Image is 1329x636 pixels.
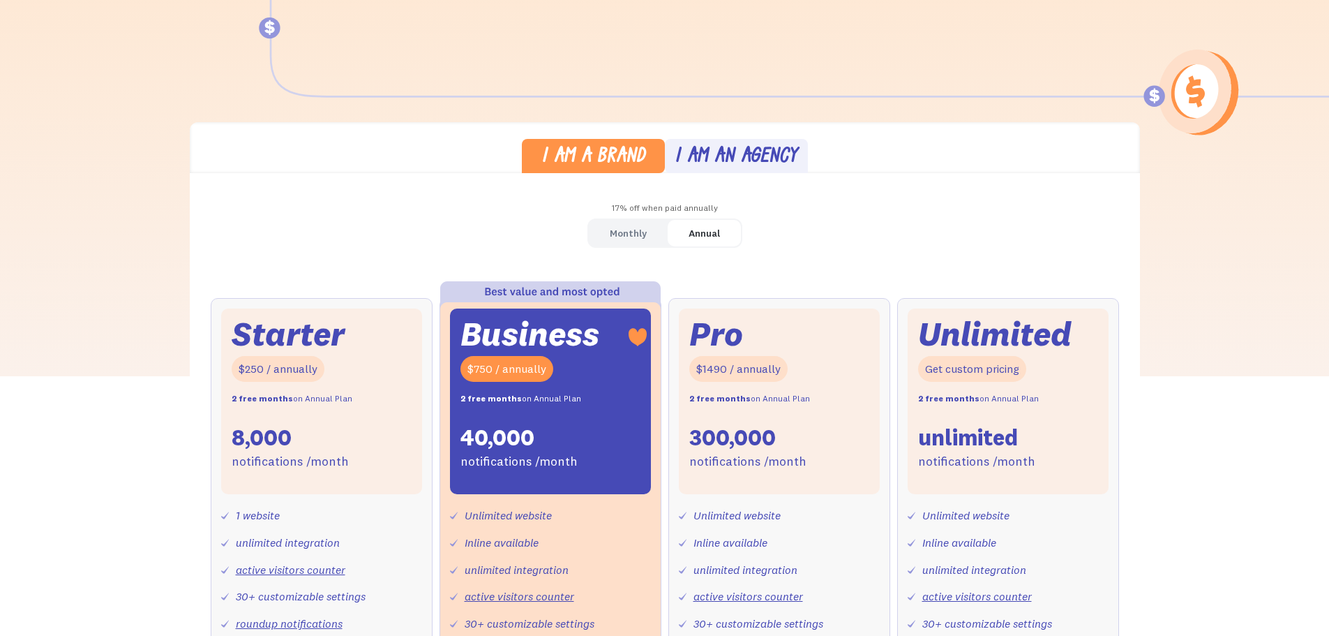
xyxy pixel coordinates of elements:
[693,505,781,526] div: Unlimited website
[232,319,345,349] div: Starter
[460,319,599,349] div: Business
[922,505,1009,526] div: Unlimited website
[693,533,767,553] div: Inline available
[689,423,776,452] div: 300,000
[236,563,345,577] a: active visitors counter
[675,147,797,168] div: I am an agency
[232,393,293,404] strong: 2 free months
[689,393,751,404] strong: 2 free months
[689,452,806,472] div: notifications /month
[918,389,1039,409] div: on Annual Plan
[232,423,292,452] div: 8,000
[465,505,552,526] div: Unlimited website
[918,356,1026,382] div: Get custom pricing
[236,586,366,607] div: 30+ customizable settings
[236,533,340,553] div: unlimited integration
[465,560,569,580] div: unlimited integration
[918,319,1072,349] div: Unlimited
[922,560,1026,580] div: unlimited integration
[236,505,280,526] div: 1 website
[689,389,810,409] div: on Annual Plan
[190,198,1140,219] div: 17% off when paid annually
[460,393,522,404] strong: 2 free months
[465,614,594,634] div: 30+ customizable settings
[689,356,788,382] div: $1490 / annually
[693,614,823,634] div: 30+ customizable settings
[918,452,1035,472] div: notifications /month
[465,533,539,553] div: Inline available
[918,423,1018,452] div: unlimited
[460,452,578,472] div: notifications /month
[610,223,647,244] div: Monthly
[460,356,553,382] div: $750 / annually
[918,393,979,404] strong: 2 free months
[232,452,349,472] div: notifications /month
[460,389,581,409] div: on Annual Plan
[693,560,797,580] div: unlimited integration
[236,616,343,630] a: roundup notifications
[460,423,534,452] div: 40,000
[922,614,1052,634] div: 30+ customizable settings
[689,319,743,349] div: Pro
[922,533,996,553] div: Inline available
[232,389,352,409] div: on Annual Plan
[541,147,645,168] div: I am a brand
[689,223,720,244] div: Annual
[922,589,1032,603] a: active visitors counter
[232,356,324,382] div: $250 / annually
[693,589,803,603] a: active visitors counter
[465,589,574,603] a: active visitors counter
